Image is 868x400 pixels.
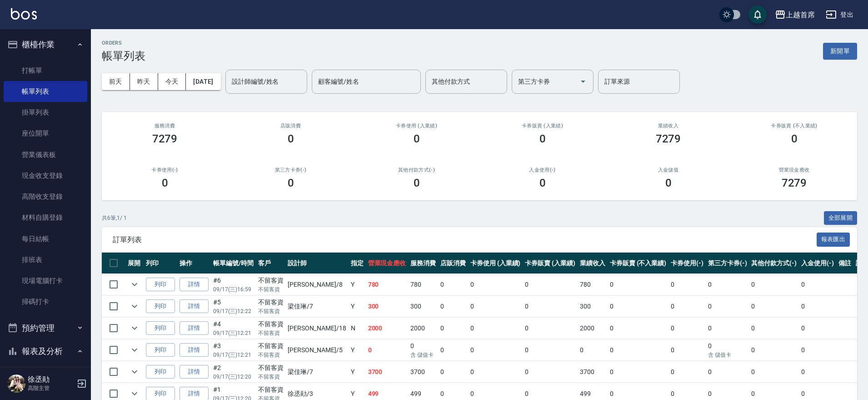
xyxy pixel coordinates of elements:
td: 梁佳琳 /7 [285,361,348,383]
a: 報表目錄 [4,367,87,388]
a: 詳情 [180,299,209,314]
h2: 店販消費 [239,123,343,129]
td: 0 [668,318,706,339]
td: 0 [608,318,668,339]
a: 打帳單 [4,60,87,81]
th: 卡券使用(-) [668,253,706,274]
button: 登出 [822,6,857,23]
button: save [748,5,767,24]
div: 不留客資 [258,341,284,351]
button: 櫃檯作業 [4,33,87,56]
h2: ORDERS [102,40,145,46]
th: 營業現金應收 [366,253,409,274]
td: 0 [523,274,578,295]
p: 09/17 (三) 12:22 [213,307,254,315]
td: 0 [799,318,836,339]
img: Logo [11,8,37,20]
td: 0 [749,296,799,317]
a: 詳情 [180,365,209,379]
td: 300 [366,296,409,317]
td: 0 [523,339,578,361]
td: 2000 [578,318,608,339]
td: Y [349,296,366,317]
p: 含 儲值卡 [708,351,747,359]
p: 不留客資 [258,373,284,381]
h2: 卡券販賣 (入業績) [490,123,594,129]
td: 梁佳琳 /7 [285,296,348,317]
td: 0 [799,296,836,317]
td: 0 [523,361,578,383]
td: #3 [211,339,256,361]
td: 0 [523,296,578,317]
td: #2 [211,361,256,383]
td: 0 [468,296,523,317]
h3: 0 [414,177,420,189]
div: 不留客資 [258,319,284,329]
td: 0 [608,274,668,295]
p: 不留客資 [258,329,284,337]
th: 入金使用(-) [799,253,836,274]
td: Y [349,339,366,361]
h3: 0 [791,132,798,145]
h3: 0 [539,132,546,145]
button: 今天 [158,73,186,90]
td: 3700 [408,361,438,383]
th: 第三方卡券(-) [706,253,749,274]
h2: 業績收入 [616,123,720,129]
td: 0 [799,274,836,295]
button: 預約管理 [4,316,87,340]
th: 卡券販賣 (入業績) [523,253,578,274]
button: 報表及分析 [4,339,87,363]
h3: 0 [665,177,672,189]
th: 帳單編號/時間 [211,253,256,274]
td: #4 [211,318,256,339]
td: 0 [468,274,523,295]
p: 不留客資 [258,351,284,359]
td: 0 [468,318,523,339]
h3: 帳單列表 [102,50,145,62]
td: 0 [706,318,749,339]
a: 報表匯出 [817,235,850,243]
td: 0 [438,339,468,361]
td: 0 [706,361,749,383]
td: 0 [438,296,468,317]
th: 業績收入 [578,253,608,274]
button: expand row [128,321,141,335]
div: 上越首席 [786,9,815,20]
a: 掛單列表 [4,102,87,123]
a: 營業儀表板 [4,144,87,165]
h3: 0 [414,132,420,145]
a: 掃碼打卡 [4,291,87,312]
th: 客戶 [256,253,286,274]
td: 0 [366,339,409,361]
div: 不留客資 [258,298,284,307]
p: 共 6 筆, 1 / 1 [102,214,127,222]
td: 0 [706,296,749,317]
button: 報表匯出 [817,233,850,247]
td: 0 [608,339,668,361]
th: 指定 [349,253,366,274]
h3: 服務消費 [113,123,217,129]
td: 0 [799,339,836,361]
th: 設計師 [285,253,348,274]
h3: 0 [162,177,168,189]
h3: 0 [288,132,294,145]
a: 現場電腦打卡 [4,270,87,291]
td: 0 [438,361,468,383]
td: [PERSON_NAME] /5 [285,339,348,361]
h2: 卡券使用 (入業績) [364,123,469,129]
td: 0 [749,339,799,361]
td: 0 [438,274,468,295]
td: 0 [668,296,706,317]
p: 09/17 (三) 12:21 [213,329,254,337]
a: 排班表 [4,249,87,270]
td: 0 [799,361,836,383]
th: 店販消費 [438,253,468,274]
h3: 0 [539,177,546,189]
p: 09/17 (三) 12:21 [213,351,254,359]
a: 每日結帳 [4,228,87,249]
button: 前天 [102,73,130,90]
h2: 營業現金應收 [742,167,846,173]
p: 高階主管 [28,384,74,392]
td: 0 [668,339,706,361]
